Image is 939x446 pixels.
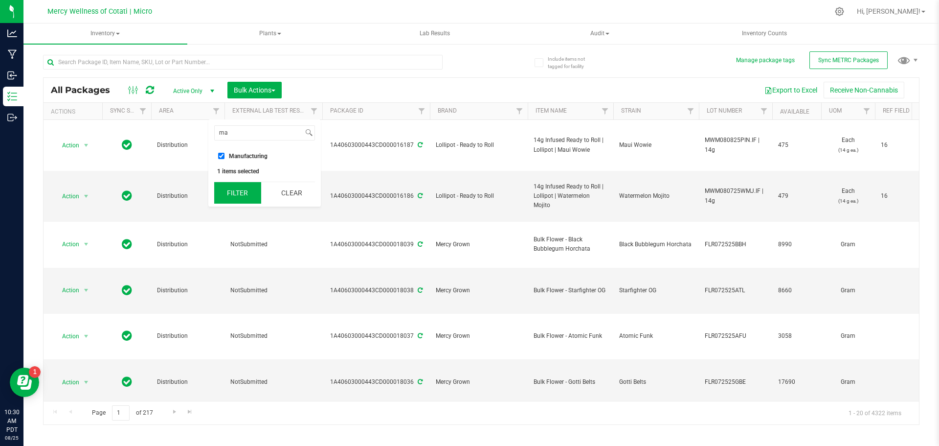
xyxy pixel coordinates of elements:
[10,368,39,397] iframe: Resource center
[683,23,847,44] a: Inventory Counts
[818,57,879,64] span: Sync METRC Packages
[416,332,423,339] span: Sync from Compliance System
[827,187,869,205] span: Each
[188,23,352,44] a: Plants
[436,191,522,201] span: Lollipot - Ready to Roll
[778,377,815,387] span: 17690
[536,107,567,114] a: Item Name
[189,24,352,44] span: Plants
[51,108,98,115] div: Actions
[29,366,41,378] iframe: Resource center unread badge
[230,286,316,295] span: NotSubmitted
[780,108,809,115] a: Available
[80,329,92,343] span: select
[436,141,522,150] span: Lollipot - Ready to Roll
[135,103,151,119] a: Filter
[705,136,766,154] span: MWM080825PIN.IF | 14g
[23,23,187,44] a: Inventory
[824,82,904,98] button: Receive Non-Cannabis
[268,182,315,204] button: Clear
[619,286,693,295] span: Starfighter OG
[416,141,423,148] span: Sync from Compliance System
[705,377,766,387] span: FLR072525GBE
[705,240,766,249] span: FLR072525BBH
[84,405,161,421] span: Page of 217
[619,377,693,387] span: Gotti Belts
[414,103,430,119] a: Filter
[436,240,522,249] span: Mercy Grown
[80,189,92,203] span: select
[321,286,431,295] div: 1A40603000443CD000018038
[80,376,92,389] span: select
[416,241,423,248] span: Sync from Compliance System
[534,331,607,341] span: Bulk Flower - Atomic Funk
[619,191,693,201] span: Watermelon Mojito
[214,182,261,204] button: Filter
[621,107,641,114] a: Strain
[321,331,431,341] div: 1A40603000443CD000018037
[122,189,132,203] span: In Sync
[736,56,795,65] button: Manage package tags
[705,187,766,205] span: MWM080725WMJ.IF | 14g
[833,7,846,16] div: Manage settings
[321,240,431,249] div: 1A40603000443CD000018039
[778,331,815,341] span: 3058
[619,141,693,150] span: Maui Wowie
[707,107,742,114] a: Lot Number
[436,331,522,341] span: Mercy Grown
[122,237,132,251] span: In Sync
[416,287,423,294] span: Sync from Compliance System
[230,331,316,341] span: NotSubmitted
[167,405,181,419] a: Go to the next page
[157,377,219,387] span: Distribution
[518,23,682,44] a: Audit
[321,191,431,201] div: 1A40603000443CD000016186
[758,82,824,98] button: Export to Excel
[534,377,607,387] span: Bulk Flower - Gotti Belts
[416,378,423,385] span: Sync from Compliance System
[683,103,699,119] a: Filter
[436,377,522,387] span: Mercy Grown
[80,283,92,297] span: select
[827,377,869,387] span: Gram
[729,29,800,38] span: Inventory Counts
[705,331,766,341] span: FLR072525AFU
[4,408,19,434] p: 10:30 AM PDT
[157,191,219,201] span: Distribution
[7,92,17,101] inline-svg: Inventory
[215,126,303,140] input: Search
[122,329,132,343] span: In Sync
[157,141,219,150] span: Distribution
[53,139,80,152] span: Action
[597,103,613,119] a: Filter
[7,49,17,59] inline-svg: Manufacturing
[534,182,607,211] span: 14g Infused Ready to Roll | Lollipot | Watermelon Mojito
[7,113,17,122] inline-svg: Outbound
[827,331,869,341] span: Gram
[53,237,80,251] span: Action
[7,28,17,38] inline-svg: Analytics
[548,55,597,70] span: Include items not tagged for facility
[321,377,431,387] div: 1A40603000443CD000018036
[841,405,909,420] span: 1 - 20 of 4322 items
[232,107,309,114] a: External Lab Test Result
[438,107,457,114] a: Brand
[436,286,522,295] span: Mercy Grown
[110,107,148,114] a: Sync Status
[619,240,693,249] span: Black Bubblegum Horchata
[406,29,463,38] span: Lab Results
[330,107,363,114] a: Package ID
[217,168,312,175] div: 1 items selected
[47,7,152,16] span: Mercy Wellness of Cotati | Micro
[51,85,120,95] span: All Packages
[183,405,197,419] a: Go to the last page
[534,286,607,295] span: Bulk Flower - Starfighter OG
[159,107,174,114] a: Area
[53,189,80,203] span: Action
[827,196,869,206] p: (14 g ea.)
[122,283,132,297] span: In Sync
[829,107,842,114] a: UOM
[827,136,869,154] span: Each
[157,286,219,295] span: Distribution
